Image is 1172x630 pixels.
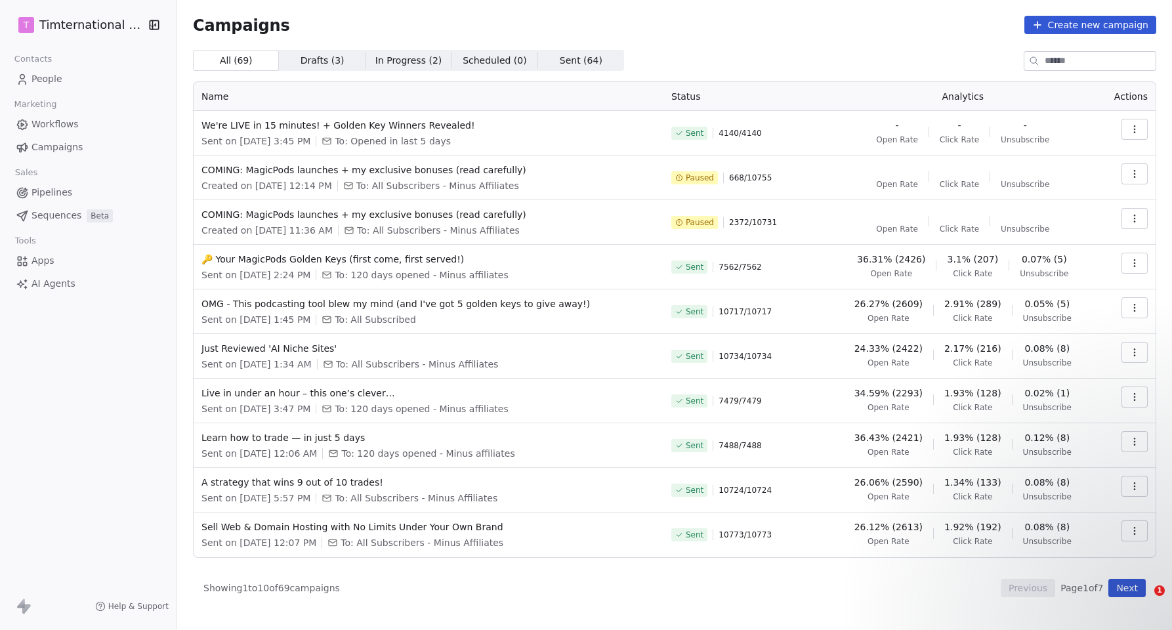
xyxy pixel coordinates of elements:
span: A strategy that wins 9 out of 10 trades! [201,476,656,489]
a: Campaigns [10,136,166,158]
span: Apps [31,254,54,268]
span: 3.1% (207) [947,253,998,266]
span: To: 120 days opened - Minus affiliates [335,402,508,415]
span: 2.17% (216) [944,342,1001,355]
span: Learn how to trade — in just 5 days [201,431,656,444]
span: We're LIVE in 15 minutes! + Golden Key Winners Revealed! [201,119,656,132]
span: 34.59% (2293) [854,387,923,400]
span: Paused [686,173,714,183]
span: Open Rate [868,536,910,547]
span: Paused [686,217,714,228]
span: Just Reviewed 'AI Niche Sites' [201,342,656,355]
th: Analytics [827,82,1099,111]
button: Create new campaign [1024,16,1156,34]
span: Sent on [DATE] 1:34 AM [201,358,312,371]
span: 10773 / 10773 [719,530,772,540]
a: Pipelines [10,182,166,203]
span: Unsubscribe [1001,179,1049,190]
span: 7479 / 7479 [719,396,761,406]
span: Click Rate [953,313,992,324]
span: To: Opened in last 5 days [335,135,451,148]
iframe: Intercom live chat [1127,585,1159,617]
span: Click Rate [953,492,992,502]
span: Sent [686,262,703,272]
span: Unsubscribe [1023,447,1072,457]
span: To: All Subscribers - Minus Affiliates [341,536,503,549]
span: Sent on [DATE] 1:45 PM [201,313,310,326]
span: 2.91% (289) [944,297,1001,310]
span: 668 / 10755 [729,173,772,183]
span: 🔑 Your MagicPods Golden Keys (first come, first served!) [201,253,656,266]
span: Click Rate [940,135,979,145]
span: Click Rate [953,358,992,368]
span: To: All Subscribers - Minus Affiliates [357,224,520,237]
span: To: All Subscribers - Minus Affiliates [356,179,519,192]
span: - [1024,119,1027,132]
span: Help & Support [108,601,169,612]
span: 4140 / 4140 [719,128,761,138]
span: Marketing [9,94,62,114]
span: Click Rate [940,224,979,234]
span: Click Rate [940,179,979,190]
span: Sent on [DATE] 5:57 PM [201,492,310,505]
span: Sequences [31,209,81,222]
span: 0.02% (1) [1024,387,1070,400]
span: Open Rate [876,224,918,234]
span: 26.12% (2613) [854,520,923,534]
span: Live in under an hour – this one’s clever… [201,387,656,400]
span: Click Rate [953,402,992,413]
span: Unsubscribe [1023,402,1072,413]
span: 24.33% (2422) [854,342,923,355]
span: Sent [686,396,703,406]
a: Help & Support [95,601,169,612]
span: 7562 / 7562 [719,262,761,272]
span: Drafts ( 3 ) [301,54,345,68]
span: Sent [686,351,703,362]
span: 0.05% (5) [1024,297,1070,310]
a: Workflows [10,114,166,135]
span: AI Agents [31,277,75,291]
span: 26.27% (2609) [854,297,923,310]
span: 36.31% (2426) [857,253,925,266]
span: Sent on [DATE] 12:06 AM [201,447,317,460]
span: Sales [9,163,43,182]
a: SequencesBeta [10,205,166,226]
span: Sent on [DATE] 3:45 PM [201,135,310,148]
span: Open Rate [868,492,910,502]
span: Sent ( 64 ) [560,54,602,68]
th: Name [194,82,663,111]
span: 1.93% (128) [944,387,1001,400]
span: 36.43% (2421) [854,431,923,444]
span: Contacts [9,49,58,69]
span: Sent on [DATE] 12:07 PM [201,536,316,549]
button: TTimternational B.V. [16,14,140,36]
span: Sell Web & Domain Hosting with No Limits Under Your Own Brand [201,520,656,534]
span: Pipelines [31,186,72,199]
span: Unsubscribe [1001,135,1049,145]
span: Sent on [DATE] 3:47 PM [201,402,310,415]
span: To: All Subscribers - Minus Affiliates [336,358,499,371]
span: Open Rate [876,179,918,190]
span: Scheduled ( 0 ) [463,54,527,68]
span: COMING: MagicPods launches + my exclusive bonuses (read carefully) [201,163,656,177]
span: T [24,18,30,31]
span: Unsubscribe [1023,358,1072,368]
span: Open Rate [868,313,910,324]
span: To: 120 days opened - Minus affiliates [335,268,508,282]
span: Created on [DATE] 12:14 PM [201,179,332,192]
span: 26.06% (2590) [854,476,923,489]
span: Timternational B.V. [39,16,144,33]
span: Open Rate [868,447,910,457]
span: 0.12% (8) [1024,431,1070,444]
span: - [895,119,898,132]
span: Tools [9,231,41,251]
span: Campaigns [193,16,290,34]
span: Sent on [DATE] 2:24 PM [201,268,310,282]
span: Open Rate [868,358,910,368]
span: Click Rate [953,268,992,279]
span: Open Rate [876,135,918,145]
span: COMING: MagicPods launches + my exclusive bonuses (read carefully) [201,208,656,221]
span: Open Rate [868,402,910,413]
span: To: All Subscribed [335,313,415,326]
span: Sent [686,128,703,138]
